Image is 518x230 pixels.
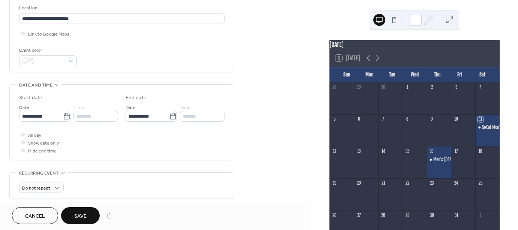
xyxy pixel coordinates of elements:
[12,207,58,224] button: Cancel
[471,67,494,82] div: Sat
[453,116,459,122] div: 10
[332,116,337,122] div: 5
[405,148,410,154] div: 15
[332,85,337,90] div: 28
[19,94,42,102] div: Start date
[28,30,69,38] span: Link to Google Maps
[19,104,29,112] span: Date
[332,212,337,218] div: 26
[429,85,435,90] div: 2
[335,67,358,82] div: Sun
[25,212,45,220] span: Cancel
[332,181,337,186] div: 19
[19,169,59,177] span: Recurring event
[429,181,435,186] div: 23
[380,148,386,154] div: 14
[453,181,459,186] div: 24
[356,148,362,154] div: 13
[403,67,426,82] div: Wed
[28,147,57,155] span: Hide end time
[478,181,483,186] div: 25
[475,124,500,131] div: SoCal Men's Conference
[380,116,386,122] div: 7
[405,116,410,122] div: 8
[381,67,403,82] div: Tue
[453,85,459,90] div: 3
[426,67,448,82] div: Thu
[332,148,337,154] div: 12
[448,67,471,82] div: Fri
[380,212,386,218] div: 28
[28,131,41,139] span: All day
[453,148,459,154] div: 17
[73,104,84,112] span: Time
[405,181,410,186] div: 22
[380,181,386,186] div: 21
[478,148,483,154] div: 18
[453,212,459,218] div: 31
[429,148,435,154] div: 16
[356,85,362,90] div: 29
[478,116,483,122] div: 11
[180,104,190,112] span: Time
[61,207,100,224] button: Save
[429,212,435,218] div: 30
[358,67,380,82] div: Mon
[19,4,223,12] div: Location
[126,104,136,112] span: Date
[405,212,410,218] div: 29
[478,212,483,218] div: 1
[28,139,59,147] span: Show date only
[329,40,500,49] div: [DATE]
[19,81,52,89] span: Date and time
[405,85,410,90] div: 1
[22,184,50,193] span: Do not repeat
[356,181,362,186] div: 20
[356,116,362,122] div: 6
[356,212,362,218] div: 27
[429,116,435,122] div: 9
[126,94,147,102] div: End date
[478,85,483,90] div: 4
[433,157,491,163] div: Men's [DEMOGRAPHIC_DATA] Study
[380,85,386,90] div: 30
[427,157,451,163] div: Men's Bible Study
[74,212,87,220] span: Save
[19,46,75,54] div: Event color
